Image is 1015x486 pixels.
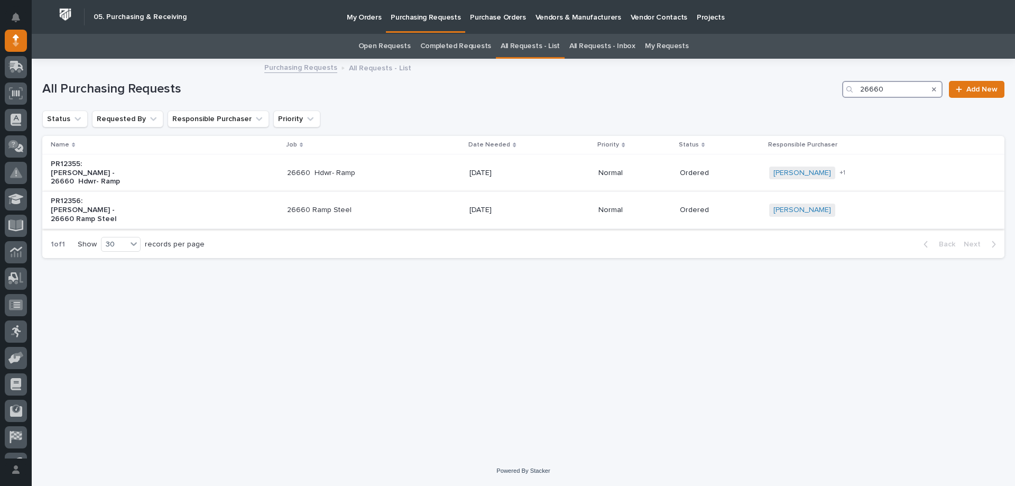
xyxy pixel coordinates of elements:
[51,160,139,186] p: PR12355: [PERSON_NAME] - 26660 Hdwr- Ramp
[959,240,1004,249] button: Next
[469,206,558,215] p: [DATE]
[679,139,699,151] p: Status
[286,139,297,151] p: Job
[42,154,1004,192] tr: PR12355: [PERSON_NAME] - 26660 Hdwr- Ramp26660 Hdwr- Ramp[DATE]NormalOrdered[PERSON_NAME] +1
[839,170,845,176] span: + 1
[273,111,320,127] button: Priority
[598,206,671,215] p: Normal
[101,239,127,250] div: 30
[51,197,139,223] p: PR12356: [PERSON_NAME] - 26660 Ramp Steel
[287,169,375,178] p: 26660 Hdwr- Ramp
[768,139,837,151] p: Responsible Purchaser
[92,111,163,127] button: Requested By
[264,61,337,73] a: Purchasing Requests
[42,111,88,127] button: Status
[287,206,375,215] p: 26660 Ramp Steel
[915,240,959,249] button: Back
[349,61,411,73] p: All Requests - List
[94,13,187,22] h2: 05. Purchasing & Receiving
[680,169,761,178] p: Ordered
[773,169,831,178] a: [PERSON_NAME]
[13,13,27,30] div: Notifications
[501,34,560,59] a: All Requests - List
[569,34,635,59] a: All Requests - Inbox
[496,467,550,474] a: Powered By Stacker
[597,139,619,151] p: Priority
[56,5,75,24] img: Workspace Logo
[42,191,1004,229] tr: PR12356: [PERSON_NAME] - 26660 Ramp Steel26660 Ramp Steel[DATE]NormalOrdered[PERSON_NAME]
[420,34,491,59] a: Completed Requests
[598,169,671,178] p: Normal
[51,139,69,151] p: Name
[358,34,411,59] a: Open Requests
[78,240,97,249] p: Show
[842,81,943,98] input: Search
[5,6,27,29] button: Notifications
[42,81,838,97] h1: All Purchasing Requests
[42,232,73,258] p: 1 of 1
[469,169,558,178] p: [DATE]
[468,139,510,151] p: Date Needed
[168,111,269,127] button: Responsible Purchaser
[145,240,205,249] p: records per page
[966,86,998,93] span: Add New
[964,240,987,249] span: Next
[949,81,1004,98] a: Add New
[645,34,689,59] a: My Requests
[933,240,955,249] span: Back
[680,206,761,215] p: Ordered
[773,206,831,215] a: [PERSON_NAME]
